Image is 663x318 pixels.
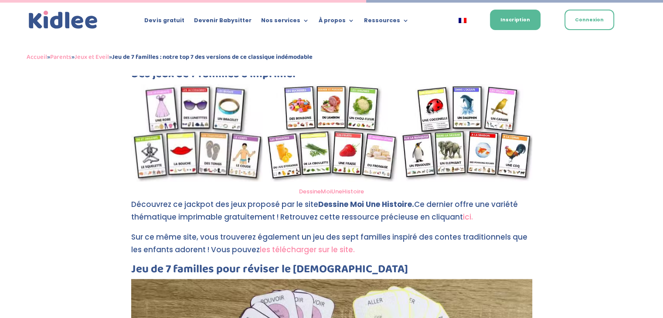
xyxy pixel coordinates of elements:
[260,244,355,255] a: les télécharger sur le site.
[50,52,71,62] a: Parents
[266,84,397,182] img: Nourritures
[564,10,614,30] a: Connexion
[459,18,466,23] img: Français
[318,199,414,210] strong: Dessine Moi Une Histoire.
[463,212,473,222] a: ici.
[364,17,408,27] a: Ressources
[261,17,309,27] a: Nos services
[401,85,532,182] img: Animaux
[27,9,100,31] a: Kidlee Logo
[144,17,184,27] a: Devis gratuit
[131,68,532,84] h3: Des jeux de 7 familles à imprimer
[131,264,532,279] h3: Jeu de 7 familles pour réviser le [DEMOGRAPHIC_DATA]
[131,85,262,182] img: jeu corps et vetements
[112,52,313,62] strong: Jeu de 7 familles : notre top 7 des versions de ce classique indémodable
[490,10,541,30] a: Inscription
[299,187,364,196] a: DessineMoiUneHistoire
[131,198,532,231] p: Découvrez ce jackpot des jeux proposé par le site Ce dernier offre une variété thématique imprima...
[75,52,109,62] a: Jeux et Eveil
[27,9,100,31] img: logo_kidlee_bleu
[194,17,251,27] a: Devenir Babysitter
[27,52,47,62] a: Accueil
[318,17,354,27] a: À propos
[131,231,532,264] p: Sur ce même site, vous trouverez également un jeu des sept familles inspiré des contes traditionn...
[27,52,313,62] span: » » »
